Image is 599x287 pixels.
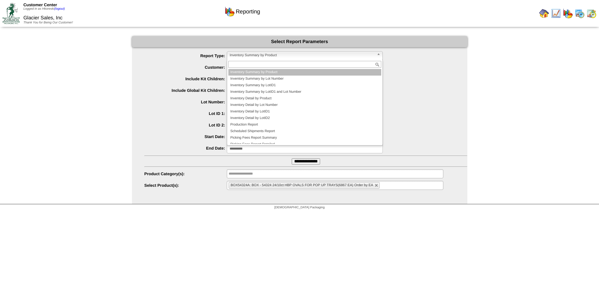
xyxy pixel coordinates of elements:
label: Include Global Kit Children: [144,88,227,93]
span: Inventory Summary by Product [230,52,374,59]
label: Report Type: [144,53,227,58]
img: calendarinout.gif [587,8,597,18]
label: Include Kit Children: [144,77,227,81]
span: Thank You for Being Our Customer! [23,21,73,24]
span: Glacier Sales, Inc [23,15,62,21]
li: Picking Fees Report Summary [228,135,381,141]
label: Product Category(s): [144,171,227,176]
li: Inventory Detail by LotID1 [228,108,381,115]
li: Picking Fees Report Detailed [228,141,381,148]
span: Glacier Sales, Inc [144,63,467,70]
span: Customer Center [23,2,57,7]
img: line_graph.gif [551,8,561,18]
a: (logout) [54,7,65,11]
img: graph.gif [225,7,235,17]
li: Inventory Summary by LotID1 and Lot Number [228,89,381,95]
img: calendarprod.gif [575,8,585,18]
label: Lot Number: [144,100,227,104]
li: Inventory Summary by Lot Number [228,76,381,82]
label: Customer: [144,65,227,70]
img: ZoRoCo_Logo(Green%26Foil)%20jpg.webp [2,3,20,24]
div: Select Report Parameters [132,36,467,47]
label: End Date: [144,146,227,151]
li: Inventory Detail by Lot Number [228,102,381,108]
label: Lot ID 1: [144,111,227,116]
label: Select Product(s): [144,183,227,188]
label: Lot ID 2: [144,123,227,127]
li: Scheduled Shipments Report [228,128,381,135]
span: BOX54324A: BOX - 54324 24/10ct HBP OVALS FOR POP UP TRAYS(6867 EA) Order by EA [231,183,373,187]
label: Start Date: [144,134,227,139]
li: Inventory Summary by Product [228,69,381,76]
li: Inventory Summary by LotID1 [228,82,381,89]
span: Logged in as Hkoreski [23,7,65,11]
li: Inventory Detail by Product [228,95,381,102]
li: Production Report [228,121,381,128]
li: Inventory Detail by LotID2 [228,115,381,121]
img: graph.gif [563,8,573,18]
span: Reporting [236,8,260,15]
img: home.gif [539,8,549,18]
span: [DEMOGRAPHIC_DATA] Packaging [274,206,324,209]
